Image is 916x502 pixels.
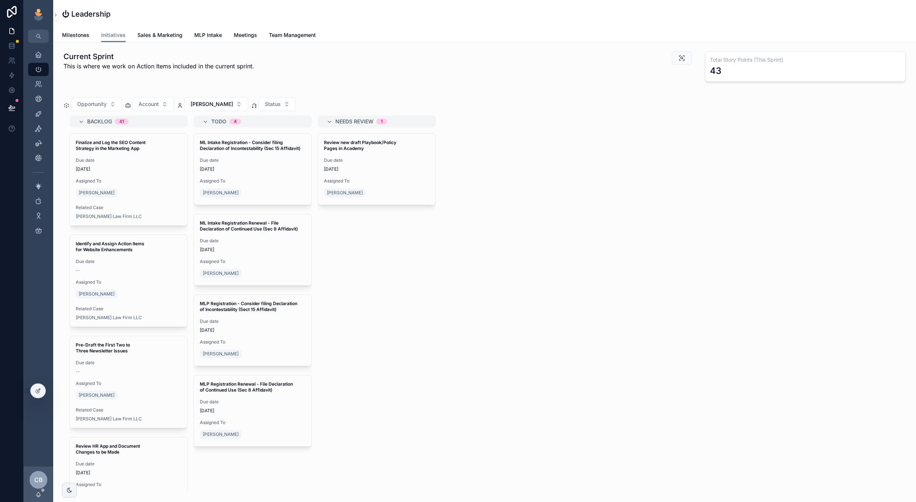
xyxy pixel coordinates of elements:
a: [PERSON_NAME] [76,290,117,298]
span: [PERSON_NAME] [203,431,239,437]
span: Milestones [62,31,89,39]
span: Assigned To [76,178,181,184]
span: Needs Review [335,118,373,125]
span: Opportunity [77,100,107,108]
a: Pre-Draft the First Two to Three Newsletter IssuesDue date--Assigned To[PERSON_NAME]Related Case[... [69,336,188,428]
a: Identify and Assign Action Items for Website EnhancementsDue date--Assigned To[PERSON_NAME]Relate... [69,235,188,327]
span: Related Case [76,407,181,413]
div: 4 [234,119,237,124]
strong: Identify and Assign Action Items for Website Enhancements [76,241,146,252]
button: Select Button [71,97,122,111]
span: Due date [76,259,181,264]
span: This is where we work on Action Items included in the current sprint. [64,62,254,71]
strong: ML Intake Registration - Consider filing Declaration of Incontestability (Sec 15 Affidavit) [200,140,300,151]
a: ML Intake Registration Renewal - File Declaration of Continued Use (Sec 8 Affidavit)Due date[DATE... [194,214,312,286]
span: -- [76,267,80,273]
button: Select Button [132,97,174,111]
a: [PERSON_NAME] [76,188,117,197]
span: -- [76,369,80,375]
a: [PERSON_NAME] Law Firm LLC [76,315,142,321]
button: Select Button [259,97,296,111]
span: [PERSON_NAME] [191,100,233,108]
span: Due date [76,461,181,467]
h3: Total Story Points (This Sprint) [710,56,901,64]
span: [DATE] [324,166,430,172]
span: [PERSON_NAME] [79,291,115,297]
span: [DATE] [76,470,181,476]
strong: MLP Registration - Consider filing Declaration of Incontestability (Sect 15 Affidavit) [200,301,298,312]
a: [PERSON_NAME] [324,188,366,197]
a: [PERSON_NAME] [200,349,242,358]
span: Assigned To [324,178,430,184]
span: Due date [200,238,305,244]
span: Status [265,100,281,108]
span: Due date [200,157,305,163]
span: [DATE] [200,166,305,172]
span: Due date [76,360,181,366]
span: [DATE] [200,327,305,333]
a: [PERSON_NAME] [76,391,117,400]
a: MLP Registration - Consider filing Declaration of Incontestability (Sect 15 Affidavit)Due date[DA... [194,294,312,366]
span: Assigned To [76,279,181,285]
h1: Current Sprint [64,51,254,62]
span: Due date [324,157,430,163]
span: [PERSON_NAME] [327,190,363,196]
button: Select Button [184,97,248,111]
a: MLP Intake [194,28,222,43]
a: ML Intake Registration - Consider filing Declaration of Incontestability (Sec 15 Affidavit)Due da... [194,133,312,205]
span: [PERSON_NAME] [79,392,115,398]
strong: ML Intake Registration Renewal - File Declaration of Continued Use (Sec 8 Affidavit) [200,220,298,232]
span: Due date [200,318,305,324]
span: [PERSON_NAME] [203,351,239,357]
a: Meetings [234,28,257,43]
div: 43 [710,65,721,77]
img: App logo [33,9,44,21]
div: 1 [381,119,383,124]
strong: Finalize and Log the SEO Content Strategy in the Marketing App [76,140,147,151]
a: [PERSON_NAME] [200,269,242,278]
span: Meetings [234,31,257,39]
span: [PERSON_NAME] [79,190,115,196]
span: Initiatives [101,31,126,39]
span: [DATE] [76,166,181,172]
a: Initiatives [101,28,126,42]
a: Team Management [269,28,316,43]
a: [PERSON_NAME] [76,492,117,501]
strong: Review new draft Playbook/Policy Pages in Academy [324,140,397,151]
strong: Review HR App and Document Changes to be Made [76,443,141,455]
span: Related Case [76,205,181,211]
span: Assigned To [200,259,305,264]
a: Sales & Marketing [137,28,182,43]
span: Due date [76,157,181,163]
span: Todo [211,118,226,125]
a: MLP Registration Renewal - File Declaration of Continued Use (Sec 8 Affidavit)Due date[DATE]Assig... [194,375,312,447]
div: 41 [119,119,124,124]
h1: ⏻ Leadership [62,9,110,19]
span: Assigned To [200,339,305,345]
span: Account [139,100,159,108]
span: Sales & Marketing [137,31,182,39]
a: [PERSON_NAME] [200,430,242,439]
span: Backlog [87,118,112,125]
span: Assigned To [200,178,305,184]
span: Assigned To [76,482,181,488]
span: Assigned To [76,380,181,386]
span: Due date [200,399,305,405]
div: scrollable content [24,43,53,247]
span: CB [34,475,43,484]
a: [PERSON_NAME] Law Firm LLC [76,214,142,219]
span: MLP Intake [194,31,222,39]
a: [PERSON_NAME] [200,188,242,197]
span: [DATE] [200,408,305,414]
span: [PERSON_NAME] [203,270,239,276]
span: Assigned To [200,420,305,426]
span: [PERSON_NAME] [203,190,239,196]
a: [PERSON_NAME] Law Firm LLC [76,416,142,422]
a: Finalize and Log the SEO Content Strategy in the Marketing AppDue date[DATE]Assigned To[PERSON_NA... [69,133,188,226]
strong: Pre-Draft the First Two to Three Newsletter Issues [76,342,131,354]
span: Team Management [269,31,316,39]
span: Related Case [76,306,181,312]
